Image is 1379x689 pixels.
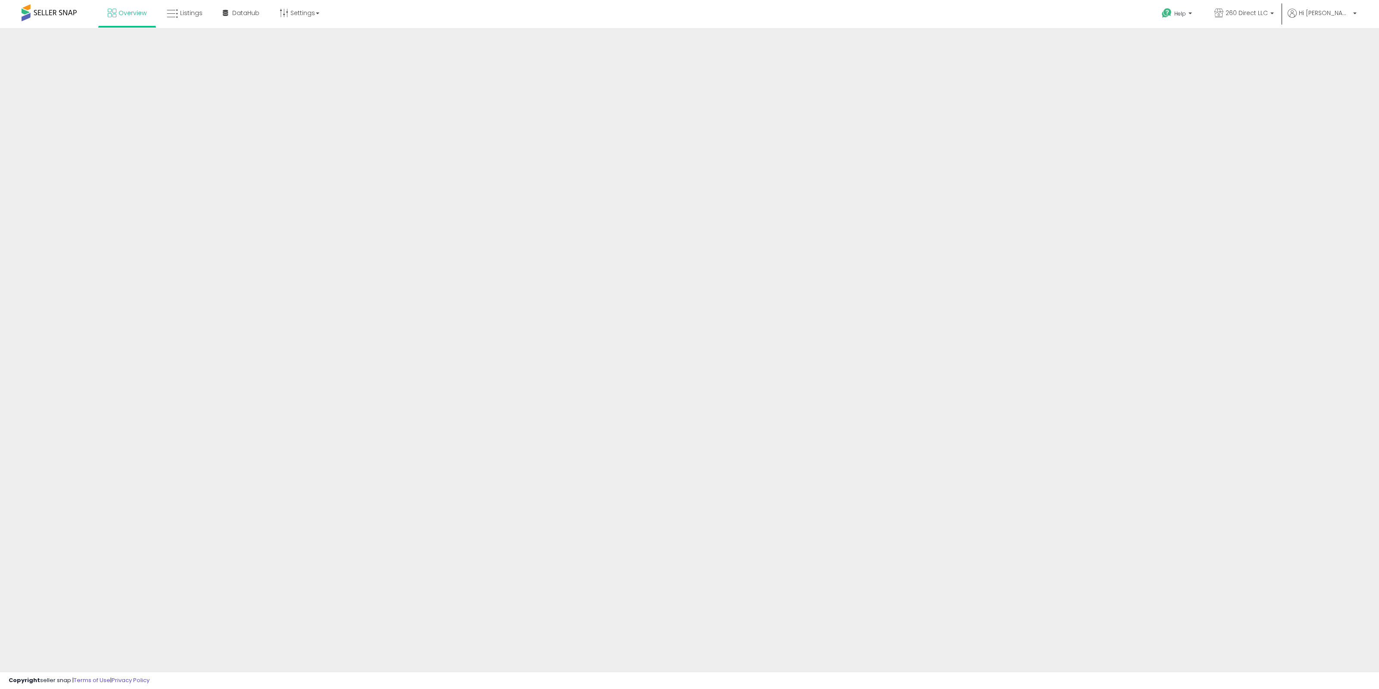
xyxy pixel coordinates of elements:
[119,9,147,17] span: Overview
[1155,1,1201,28] a: Help
[232,9,259,17] span: DataHub
[1226,9,1268,17] span: 260 Direct LLC
[180,9,203,17] span: Listings
[1299,9,1351,17] span: Hi [PERSON_NAME]
[1174,10,1186,17] span: Help
[1161,8,1172,19] i: Get Help
[1288,9,1357,28] a: Hi [PERSON_NAME]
